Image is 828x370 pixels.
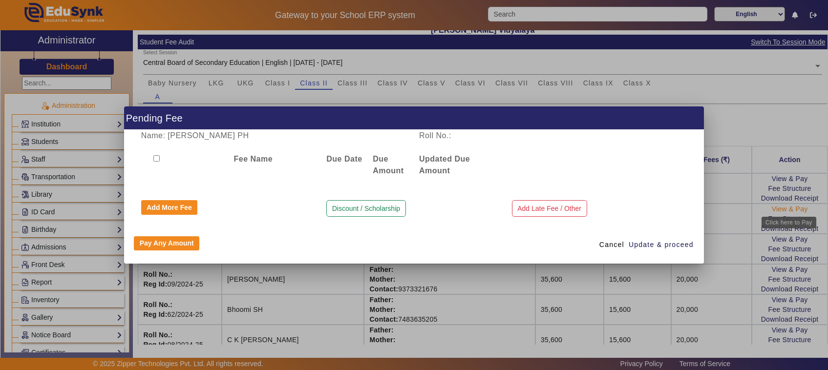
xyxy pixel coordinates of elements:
button: Cancel [595,236,628,254]
b: Due Date [326,155,362,163]
button: Pay Any Amount [134,236,199,251]
b: Due Amount [373,155,403,175]
div: Roll No.: [414,130,553,142]
span: Cancel [599,240,624,250]
div: Name: [PERSON_NAME] PH [136,130,414,142]
button: Discount / Scholarship [326,200,405,217]
b: Fee Name [234,155,273,163]
button: Add More Fee [141,200,198,215]
button: Update & proceed [628,236,694,254]
b: Updated Due Amount [419,155,470,175]
span: Update & proceed [629,240,694,250]
h1: Pending Fee [124,106,704,129]
button: Add Late Fee / Other [512,200,587,217]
